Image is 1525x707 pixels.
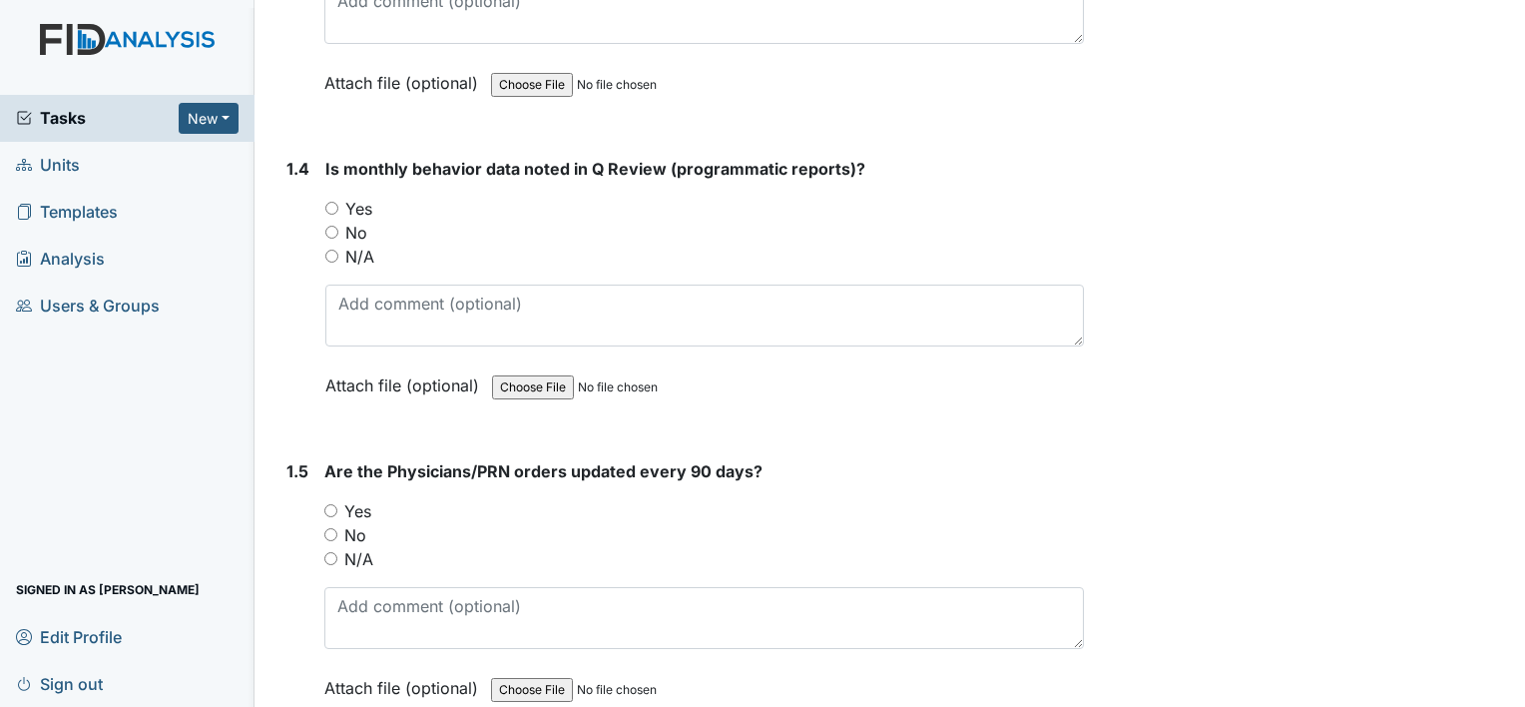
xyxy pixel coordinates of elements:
[324,461,762,481] span: Are the Physicians/PRN orders updated every 90 days?
[16,106,179,130] a: Tasks
[16,291,160,322] span: Users & Groups
[324,665,486,700] label: Attach file (optional)
[324,552,337,565] input: N/A
[286,459,308,483] label: 1.5
[16,244,105,275] span: Analysis
[325,226,338,239] input: No
[16,621,122,652] span: Edit Profile
[344,523,366,547] label: No
[16,197,118,228] span: Templates
[345,221,367,245] label: No
[344,547,373,571] label: N/A
[325,202,338,215] input: Yes
[324,528,337,541] input: No
[344,499,371,523] label: Yes
[179,103,239,134] button: New
[325,250,338,263] input: N/A
[324,504,337,517] input: Yes
[16,668,103,699] span: Sign out
[16,574,200,605] span: Signed in as [PERSON_NAME]
[345,197,372,221] label: Yes
[325,362,487,397] label: Attach file (optional)
[16,150,80,181] span: Units
[345,245,374,269] label: N/A
[325,159,865,179] span: Is monthly behavior data noted in Q Review (programmatic reports)?
[286,157,309,181] label: 1.4
[324,60,486,95] label: Attach file (optional)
